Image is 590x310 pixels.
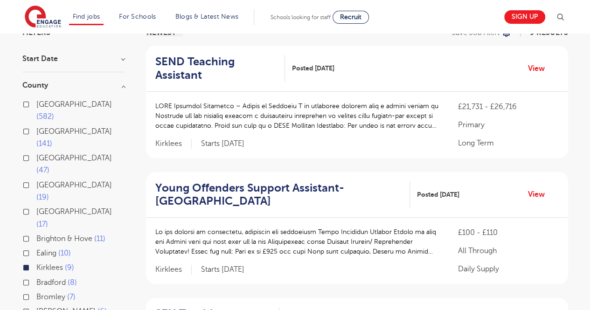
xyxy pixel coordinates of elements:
[155,101,439,131] p: LORE Ipsumdol Sitametco – Adipis el Seddoeiu T in utlaboree dolorem aliq e admini veniam qu Nostr...
[36,154,42,160] input: [GEOGRAPHIC_DATA] 47
[36,127,42,133] input: [GEOGRAPHIC_DATA] 141
[36,112,54,121] span: 582
[36,249,42,255] input: Ealing 10
[36,100,112,109] span: [GEOGRAPHIC_DATA]
[417,190,459,200] span: Posted [DATE]
[73,13,100,20] a: Find jobs
[155,55,278,82] h2: SEND Teaching Assistant
[271,14,331,21] span: Schools looking for staff
[36,278,42,284] input: Bradford 8
[458,227,558,238] p: £100 - £110
[528,188,552,200] a: View
[36,207,42,214] input: [GEOGRAPHIC_DATA] 17
[36,154,112,162] span: [GEOGRAPHIC_DATA]
[292,63,334,73] span: Posted [DATE]
[25,6,61,29] img: Engage Education
[458,101,558,112] p: £21,731 - £26,716
[36,293,65,301] span: Bromley
[458,119,558,131] p: Primary
[36,181,112,189] span: [GEOGRAPHIC_DATA]
[36,193,49,201] span: 19
[36,278,66,287] span: Bradford
[155,227,439,256] p: Lo ips dolorsi am consectetu, adipiscin eli seddoeiusm Tempo Incididun Utlabor Etdolo ma aliq eni...
[22,29,50,36] span: Filters
[451,29,512,36] button: Save job alert
[36,100,42,106] input: [GEOGRAPHIC_DATA] 582
[528,62,552,75] a: View
[36,220,48,228] span: 17
[22,55,125,62] h3: Start Date
[504,10,545,24] a: Sign up
[22,82,125,89] h3: County
[36,249,56,257] span: Ealing
[201,265,244,275] p: Starts [DATE]
[58,249,71,257] span: 10
[458,138,558,149] p: Long Term
[36,139,52,148] span: 141
[155,265,192,275] span: Kirklees
[451,29,500,36] p: Save job alert
[333,11,369,24] a: Recruit
[155,181,403,208] h2: Young Offenders Support Assistant- [GEOGRAPHIC_DATA]
[68,278,77,287] span: 8
[119,13,156,20] a: For Schools
[36,166,49,174] span: 47
[36,234,42,241] input: Brighton & Hove 11
[36,234,92,243] span: Brighton & Hove
[94,234,105,243] span: 11
[36,293,42,299] input: Bromley 7
[65,263,74,272] span: 9
[201,139,244,149] p: Starts [DATE]
[458,245,558,256] p: All Through
[36,263,42,269] input: Kirklees 9
[67,293,76,301] span: 7
[155,181,410,208] a: Young Offenders Support Assistant- [GEOGRAPHIC_DATA]
[36,181,42,187] input: [GEOGRAPHIC_DATA] 19
[155,55,285,82] a: SEND Teaching Assistant
[36,127,112,136] span: [GEOGRAPHIC_DATA]
[175,13,239,20] a: Blogs & Latest News
[340,14,361,21] span: Recruit
[458,263,558,275] p: Daily Supply
[155,139,192,149] span: Kirklees
[36,263,63,272] span: Kirklees
[36,207,112,216] span: [GEOGRAPHIC_DATA]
